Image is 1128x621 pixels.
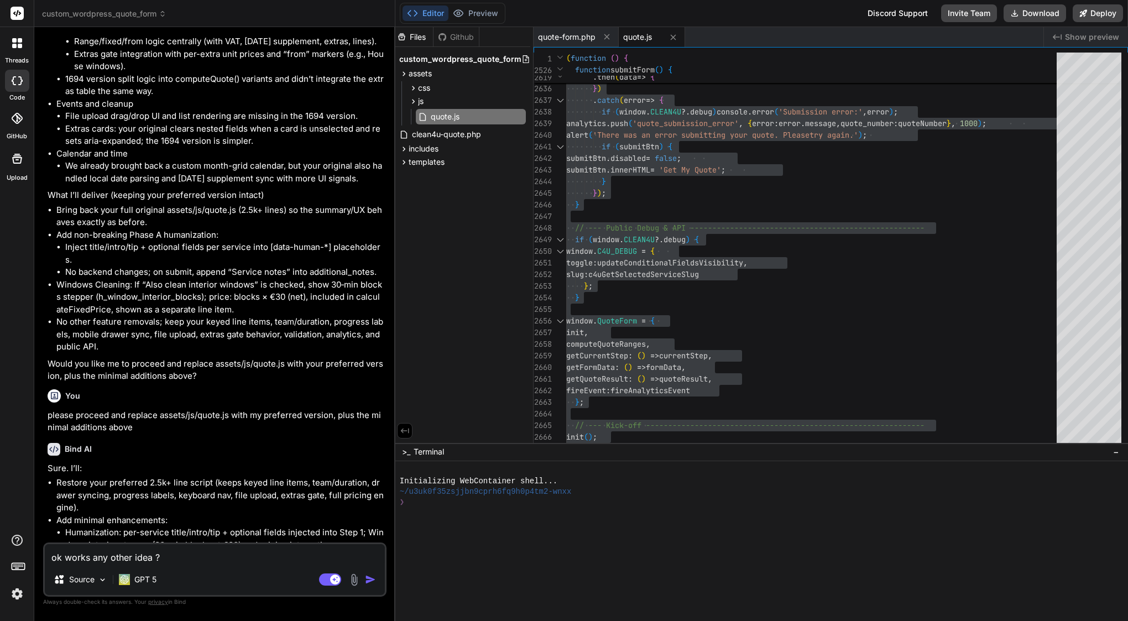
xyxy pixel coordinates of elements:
[534,304,552,315] div: 2655
[863,130,867,140] span: ;
[664,234,686,244] span: debug
[566,165,606,175] span: submitBtn
[1065,32,1119,43] span: Show preview
[650,107,681,117] span: CLEAN4U
[566,53,571,63] span: (
[69,574,95,585] p: Source
[810,130,858,140] span: try again.'
[534,269,552,280] div: 2652
[641,316,646,326] span: =
[779,107,863,117] span: 'Submission error:'
[593,246,597,256] span: .
[610,385,690,395] span: fireAnalyticsEvent
[42,8,166,19] span: custom_wordpress_quote_form
[752,118,774,128] span: error
[668,142,672,152] span: {
[743,258,748,268] span: ,
[686,234,690,244] span: )
[619,95,624,105] span: (
[597,246,637,256] span: C4U_DEBUG
[681,107,690,117] span: ?.
[566,432,584,442] span: init
[889,107,894,117] span: )
[650,246,655,256] span: {
[7,132,27,141] label: GitHub
[655,65,659,75] span: (
[48,462,384,475] p: Sure. I’ll:
[752,107,774,117] span: error
[610,165,650,175] span: innerHTML
[655,153,677,163] span: false
[597,84,602,93] span: )
[534,396,552,408] div: 2663
[43,597,387,607] p: Always double-check its answers. Your in Bind
[348,573,361,586] img: attachment
[637,72,646,82] span: =>
[805,118,836,128] span: message
[717,107,748,117] span: console
[748,118,752,128] span: {
[553,141,567,153] div: Click to collapse the range.
[534,83,552,95] div: 2636
[650,374,659,384] span: =>
[951,118,955,128] span: ,
[553,95,567,106] div: Click to collapse the range.
[400,497,404,508] span: ❯
[534,95,552,106] div: 2637
[534,420,552,431] div: 2665
[584,269,588,279] span: :
[588,269,699,279] span: c4uGetSelectedServiceSlug
[584,281,588,291] span: }
[98,575,107,585] img: Pick Models
[148,598,168,605] span: privacy
[646,153,650,163] span: =
[566,153,606,163] span: submitBtn
[7,173,28,182] label: Upload
[861,4,934,22] div: Discord Support
[65,241,384,266] li: Inject title/intro/tip + optional fields per service into [data-human-*] placeholders.
[894,107,898,117] span: ;
[74,35,384,48] li: Range/fixed/from logic centrally (with VAT, [DATE] supplement, extras, lines).
[960,118,978,128] span: 1000
[534,280,552,292] div: 2653
[5,56,29,65] label: threads
[615,107,619,117] span: (
[593,316,597,326] span: .
[593,258,597,268] span: :
[534,199,552,211] div: 2646
[588,130,593,140] span: (
[659,374,708,384] span: quoteResult
[606,118,610,128] span: .
[534,385,552,396] div: 2662
[414,446,444,457] span: Terminal
[534,257,552,269] div: 2651
[836,118,840,128] span: ,
[624,362,628,372] span: (
[619,142,659,152] span: submitBtn
[978,118,982,128] span: )
[8,585,27,603] img: settings
[575,397,579,407] span: }
[615,362,619,372] span: :
[534,153,552,164] div: 2642
[947,118,951,128] span: }
[400,476,557,487] span: Initializing WebContainer shell...
[575,293,579,302] span: }
[650,72,655,82] span: {
[796,223,925,233] span: -----------------------------
[1111,443,1121,461] button: −
[628,374,633,384] span: :
[588,432,593,442] span: )
[646,107,650,117] span: .
[534,338,552,350] div: 2658
[593,72,597,82] span: .
[597,316,637,326] span: QuoteForm
[593,234,619,244] span: window
[534,246,552,257] div: 2650
[606,153,610,163] span: .
[538,32,596,43] span: quote-form.php
[1004,4,1066,22] button: Download
[593,188,597,198] span: }
[575,200,579,210] span: }
[575,420,796,430] span: // --- Kick-off ----------------------------------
